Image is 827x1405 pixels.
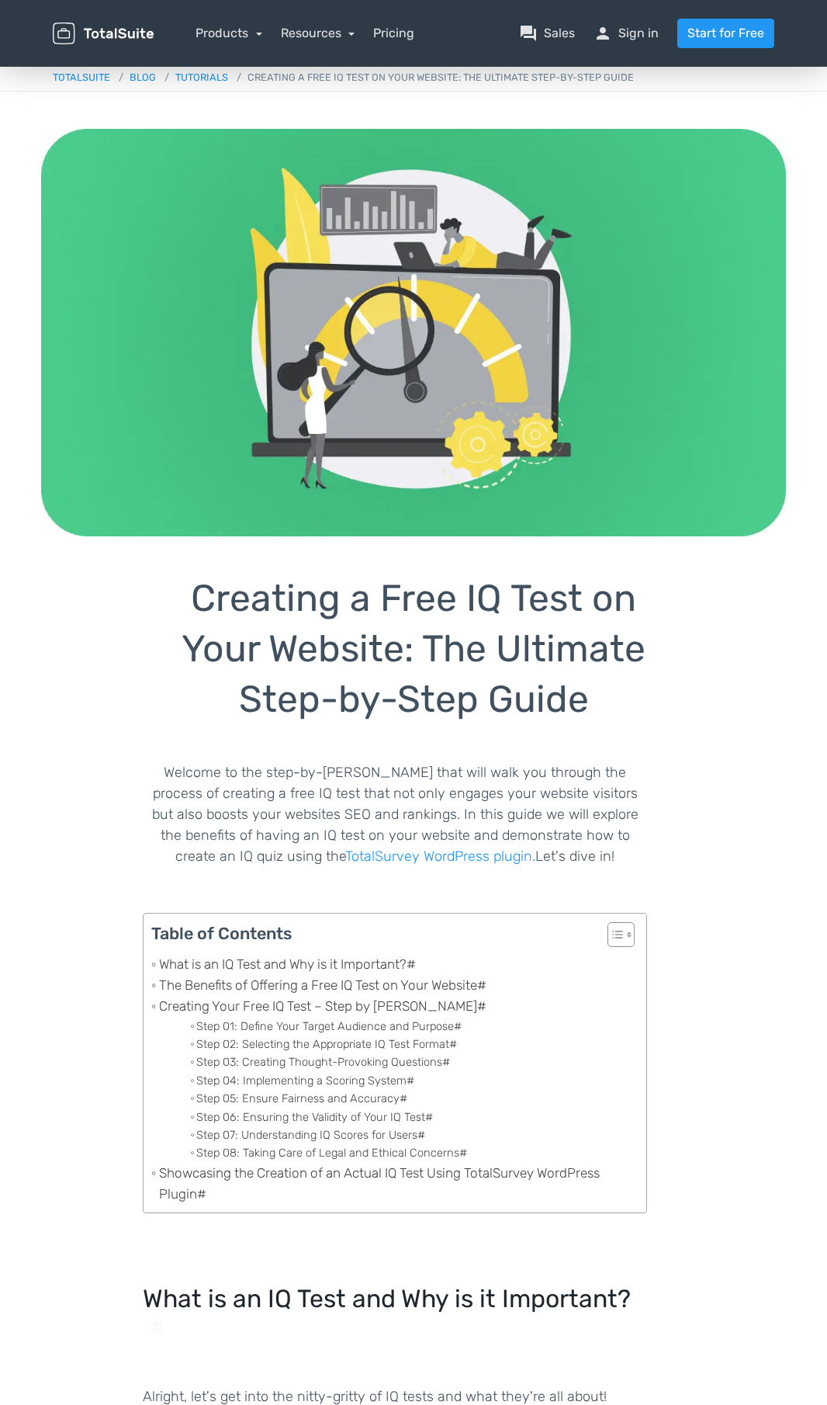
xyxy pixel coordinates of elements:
a: Showcasing the Creation of an Actual IQ Test Using TotalSurvey WordPress Plugin# [151,1163,631,1206]
a: Pricing [373,24,414,43]
a: Step 01: Define Your Target Audience and Purpose# [190,1018,462,1036]
h1: Creating a Free IQ Test on Your Website: The Ultimate Step-by-Step Guide [80,574,747,724]
a: question_answerSales [519,24,575,43]
a: Step 04: Implementing a Scoring System# [190,1072,414,1090]
a: Blog [112,71,156,83]
a: Step 02: Selecting the Appropriate IQ Test Format# [190,1036,457,1053]
a: Step 03: Creating Thought-Provoking Questions# [190,1053,450,1071]
a: TotalSuite [53,71,110,83]
img: TotalSuite for WordPress [53,23,154,44]
span: Creating a Free IQ Test on Your Website: The Ultimate Step-by-Step Guide [230,71,634,83]
a: TotalSurvey WordPress plugin. [345,848,535,865]
a: The Benefits of Offering a Free IQ Test on Your Website# [151,975,486,996]
span: question_answer [519,24,538,43]
a: # [149,1312,166,1341]
a: Creating Your Free IQ Test – Step by [PERSON_NAME]# [151,996,486,1017]
a: Step 06: Ensuring the Validity of Your IQ Test# [190,1108,433,1126]
a: personSign in [593,24,659,43]
a: Resources [281,26,355,40]
a: Start for Free [677,19,774,48]
p: Welcome to the step-by-[PERSON_NAME] that will walk you through the process of creating a free IQ... [143,762,647,867]
a: Step 05: Ensure Fairness and Accuracy# [190,1090,407,1108]
a: Toggle Table of Content [596,921,631,954]
a: What is an IQ Test and Why is it Important?# [151,954,415,975]
a: Products [196,26,262,40]
span: person [593,24,612,43]
a: Tutorials [158,71,228,83]
h2: What is an IQ Test and Why is it Important? [143,1285,647,1340]
img: Creating a Free IQ Test on Your Website: The Ultimate Step-by-Step Guide [41,129,786,536]
a: Step 08: Taking Care of Legal and Ethical Concerns# [190,1144,467,1162]
a: Step 07: Understanding IQ Scores for Users# [190,1126,425,1144]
